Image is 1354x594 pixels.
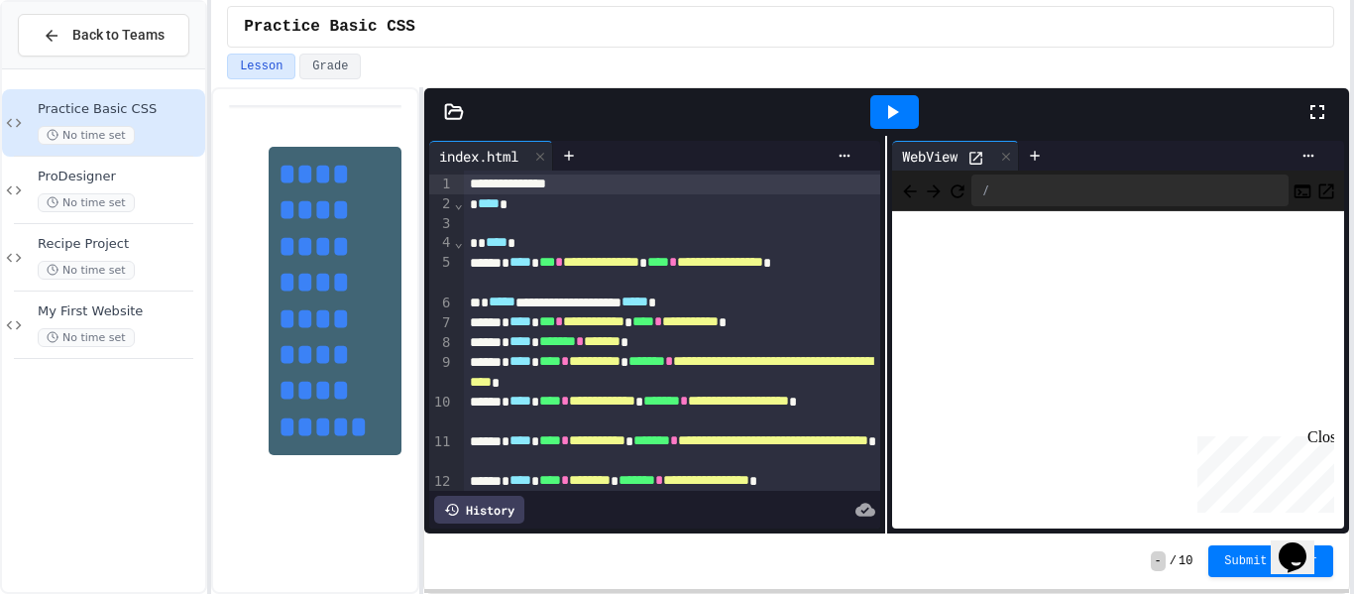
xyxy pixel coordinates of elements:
[38,101,201,118] span: Practice Basic CSS
[434,496,524,524] div: History
[429,141,553,171] div: index.html
[1170,553,1177,569] span: /
[924,178,944,202] span: Forward
[1179,553,1192,569] span: 10
[38,126,135,145] span: No time set
[429,146,528,167] div: index.html
[1189,428,1334,513] iframe: chat widget
[8,8,137,126] div: Chat with us now!Close
[1293,178,1312,202] button: Console
[429,333,454,353] div: 8
[227,54,295,79] button: Lesson
[429,294,454,313] div: 6
[429,194,454,214] div: 2
[892,141,1019,171] div: WebView
[1151,551,1166,571] span: -
[429,353,454,393] div: 9
[429,472,454,512] div: 12
[971,175,1289,206] div: /
[1316,178,1336,202] button: Open in new tab
[892,146,967,167] div: WebView
[38,236,201,253] span: Recipe Project
[429,214,454,234] div: 3
[429,313,454,333] div: 7
[38,193,135,212] span: No time set
[453,234,463,250] span: Fold line
[429,175,454,194] div: 1
[38,169,201,185] span: ProDesigner
[900,178,920,202] span: Back
[244,15,415,39] span: Practice Basic CSS
[892,211,1344,530] iframe: Web Preview
[429,393,454,432] div: 10
[429,233,454,253] div: 4
[453,195,463,211] span: Fold line
[1271,515,1334,574] iframe: chat widget
[18,14,189,57] button: Back to Teams
[429,432,454,472] div: 11
[1224,553,1317,569] span: Submit Answer
[299,54,361,79] button: Grade
[1208,545,1333,577] button: Submit Answer
[429,253,454,293] div: 5
[72,25,165,46] span: Back to Teams
[38,261,135,280] span: No time set
[38,328,135,347] span: No time set
[38,303,201,320] span: My First Website
[948,178,967,202] button: Refresh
